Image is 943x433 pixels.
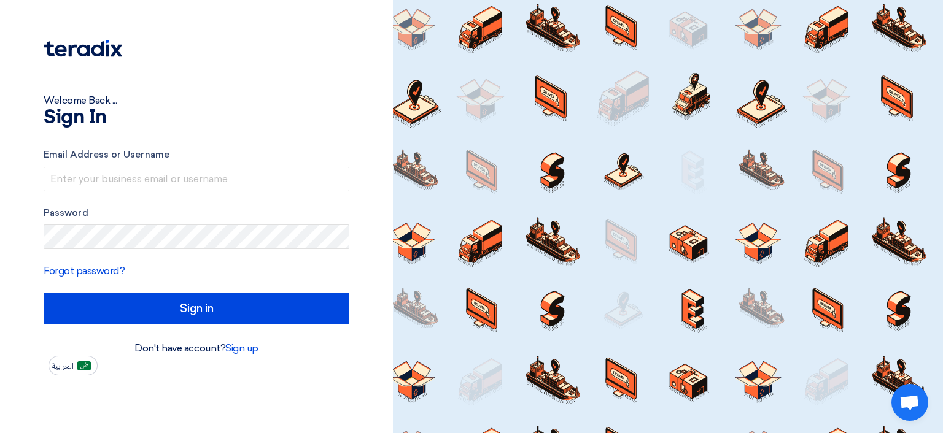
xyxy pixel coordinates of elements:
[52,362,74,370] span: العربية
[44,148,349,162] label: Email Address or Username
[44,93,349,108] div: Welcome Back ...
[44,206,349,220] label: Password
[44,265,125,277] a: Forgot password?
[49,356,98,375] button: العربية
[44,167,349,191] input: Enter your business email or username
[77,361,91,370] img: ar-AR.png
[44,40,122,57] img: Teradix logo
[225,342,258,354] a: Sign up
[44,293,349,324] input: Sign in
[891,384,928,421] a: Open chat
[44,108,349,128] h1: Sign In
[44,341,349,356] div: Don't have account?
